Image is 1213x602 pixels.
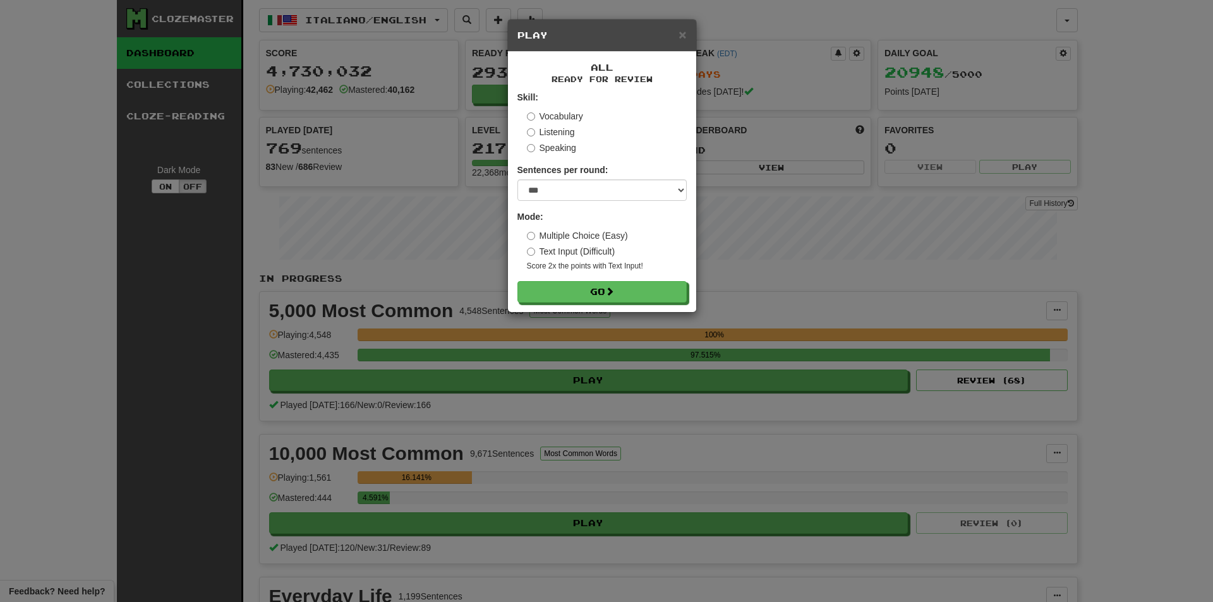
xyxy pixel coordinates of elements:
[527,141,576,154] label: Speaking
[527,261,687,272] small: Score 2x the points with Text Input !
[527,245,615,258] label: Text Input (Difficult)
[517,212,543,222] strong: Mode:
[527,112,535,121] input: Vocabulary
[679,27,686,42] span: ×
[591,62,613,73] span: All
[517,164,608,176] label: Sentences per round:
[517,29,687,42] h5: Play
[517,74,687,85] small: Ready for Review
[527,144,535,152] input: Speaking
[527,128,535,136] input: Listening
[527,126,575,138] label: Listening
[527,229,628,242] label: Multiple Choice (Easy)
[527,232,535,240] input: Multiple Choice (Easy)
[679,28,686,41] button: Close
[517,281,687,303] button: Go
[527,110,583,123] label: Vocabulary
[527,248,535,256] input: Text Input (Difficult)
[517,92,538,102] strong: Skill:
